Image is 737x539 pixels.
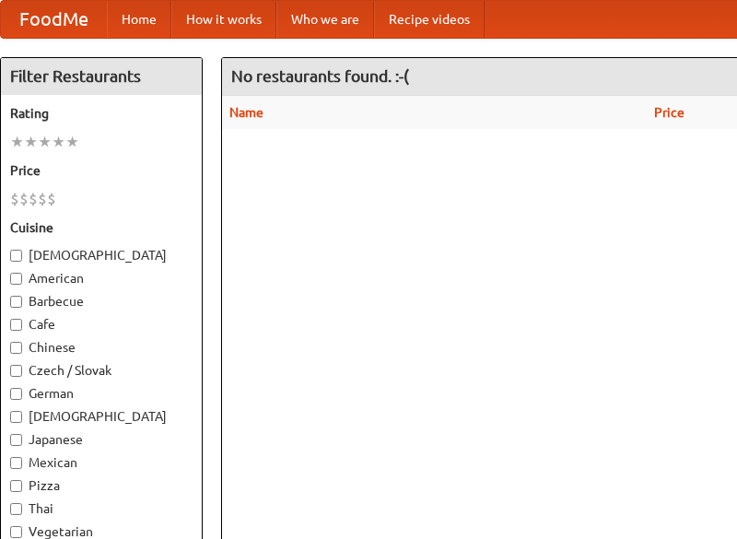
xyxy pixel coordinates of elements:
li: ★ [10,132,24,152]
h5: Cuisine [10,218,193,237]
input: Mexican [10,457,22,469]
a: FoodMe [1,1,107,38]
input: Barbecue [10,296,22,308]
li: ★ [65,132,79,152]
input: German [10,388,22,400]
li: $ [38,189,47,209]
a: Home [107,1,171,38]
label: Czech / Slovak [10,361,193,380]
input: Czech / Slovak [10,365,22,377]
input: Vegetarian [10,526,22,538]
input: American [10,273,22,285]
label: Barbecue [10,292,193,311]
label: American [10,269,193,287]
input: [DEMOGRAPHIC_DATA] [10,250,22,262]
a: Who we are [276,1,374,38]
input: Japanese [10,434,22,446]
li: $ [10,189,19,209]
input: Cafe [10,319,22,331]
h4: Filter Restaurants [1,58,202,95]
a: Name [229,105,263,120]
input: Thai [10,503,22,515]
input: [DEMOGRAPHIC_DATA] [10,411,22,423]
ng-pluralize: No restaurants found. :-( [231,67,409,85]
label: Mexican [10,453,193,472]
h5: Rating [10,104,193,123]
li: ★ [24,132,38,152]
input: Chinese [10,342,22,354]
label: [DEMOGRAPHIC_DATA] [10,246,193,264]
label: German [10,384,193,403]
li: ★ [38,132,52,152]
label: Pizza [10,476,193,495]
a: Price [654,105,684,120]
label: Thai [10,499,193,518]
label: Japanese [10,430,193,449]
h5: Price [10,161,193,180]
li: $ [19,189,29,209]
li: $ [47,189,56,209]
label: Chinese [10,338,193,357]
a: How it works [171,1,276,38]
label: [DEMOGRAPHIC_DATA] [10,407,193,426]
li: $ [29,189,38,209]
a: Recipe videos [374,1,485,38]
li: ★ [52,132,65,152]
label: Cafe [10,315,193,334]
input: Pizza [10,480,22,492]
